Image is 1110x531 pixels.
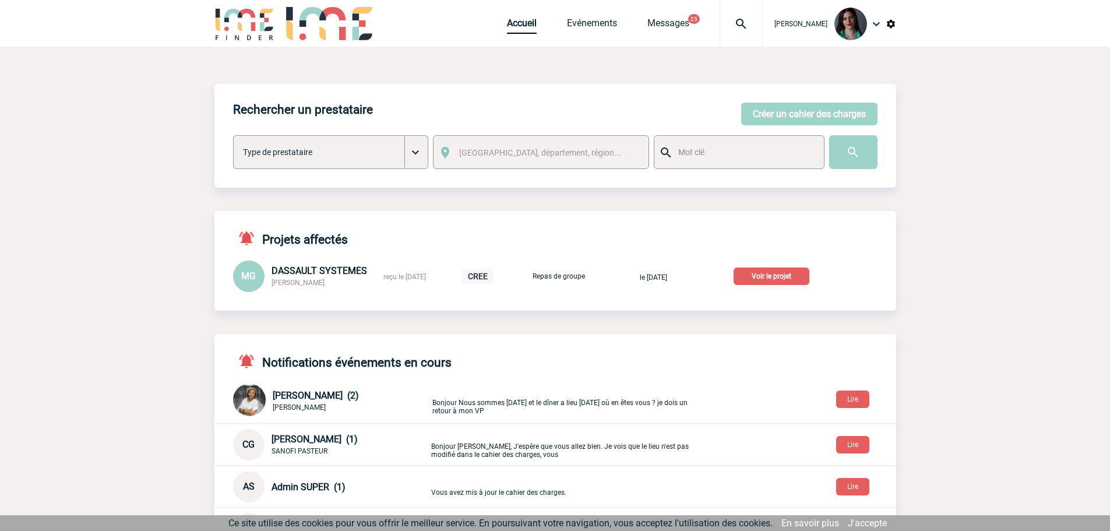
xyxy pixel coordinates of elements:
a: Lire [827,438,879,449]
img: notifications-active-24-px-r.png [238,230,262,247]
button: Lire [836,478,869,495]
span: [PERSON_NAME] [272,279,325,287]
a: J'accepte [848,518,887,529]
button: Lire [836,436,869,453]
input: Mot clé [675,145,813,160]
a: AS Admin SUPER (1) Vous avez mis à jour le cahier des charges. [233,480,705,491]
img: 106118-1.jpg [233,384,266,416]
h4: Projets affectés [233,230,348,247]
a: Lire [827,393,879,404]
h4: Rechercher un prestataire [233,103,373,117]
a: CG [PERSON_NAME] (1) SANOFI PASTEUR Bonjour [PERSON_NAME], J'espère que vous allez bien. Je vois ... [233,438,705,449]
button: Lire [836,391,869,408]
a: Lire [827,480,879,491]
span: [PERSON_NAME] (1) [272,434,358,445]
img: 131235-0.jpeg [834,8,867,40]
p: Bonjour [PERSON_NAME], J'espère que vous allez bien. Je vois que le lieu n'est pas modifié dans l... [431,431,705,459]
h4: Notifications événements en cours [233,353,452,370]
span: reçu le [DATE] [383,273,426,281]
span: le [DATE] [640,273,667,282]
p: Bonjour Nous sommes [DATE] et le dîner a lieu [DATE] où en êtes vous ? je dois un retour à mon VP [432,388,706,415]
a: Messages [647,17,689,34]
span: MG [241,270,256,282]
div: Conversation privée : Client - Agence [233,384,430,419]
span: [PERSON_NAME] (2) [273,390,359,401]
span: Ce site utilise des cookies pour vous offrir le meilleur service. En poursuivant votre navigation... [228,518,773,529]
button: 25 [688,14,700,24]
span: CG [242,439,255,450]
span: DASSAULT SYSTEMES [272,265,367,276]
a: Evénements [567,17,617,34]
a: Accueil [507,17,537,34]
a: [PERSON_NAME] (2) [PERSON_NAME] Bonjour Nous sommes [DATE] et le dîner a lieu [DATE] où en êtes v... [233,395,706,406]
p: Voir le projet [734,268,809,285]
a: Voir le projet [734,270,814,281]
p: Repas de groupe [530,272,588,280]
img: IME-Finder [214,7,275,40]
a: En savoir plus [781,518,839,529]
input: Submit [829,135,878,169]
span: [PERSON_NAME] [273,403,326,412]
span: [GEOGRAPHIC_DATA], département, région... [459,148,621,157]
span: [PERSON_NAME] [774,20,827,28]
img: notifications-active-24-px-r.png [238,353,262,370]
span: SANOFI PASTEUR [272,447,327,455]
p: CREE [462,269,494,284]
div: Conversation privée : Client - Agence [233,471,429,502]
span: Admin SUPER (1) [272,481,346,493]
div: Conversation privée : Client - Agence [233,429,429,460]
p: Vous avez mis à jour le cahier des charges. [431,477,705,497]
span: AS [243,481,255,492]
